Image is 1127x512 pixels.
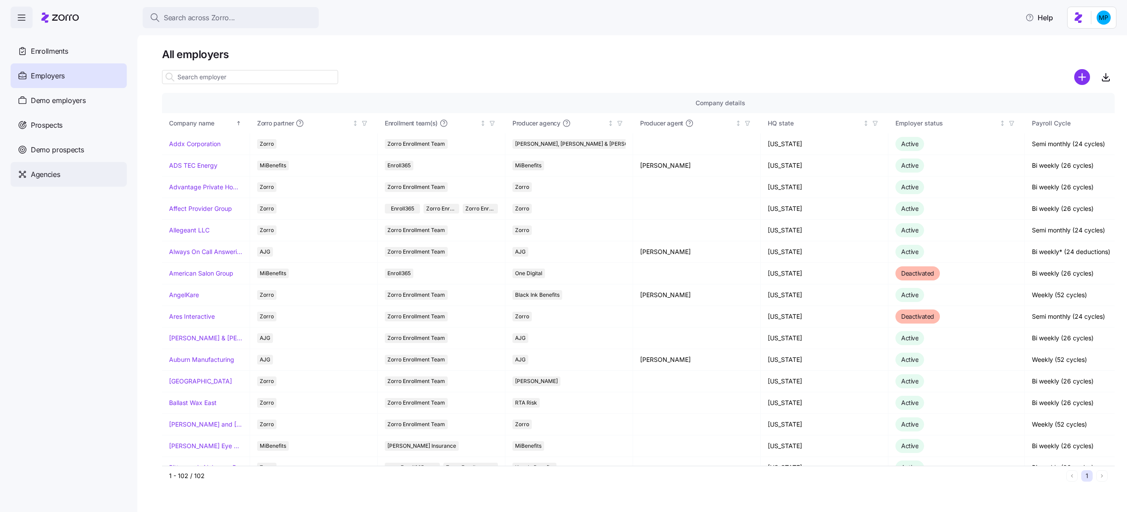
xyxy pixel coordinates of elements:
[31,95,86,106] span: Demo employers
[31,120,63,131] span: Prospects
[761,220,888,241] td: [US_STATE]
[260,355,270,365] span: AJG
[236,120,242,126] div: Sorted ascending
[11,63,127,88] a: Employers
[761,113,888,133] th: HQ stateNot sorted
[11,113,127,137] a: Prospects
[387,161,411,170] span: Enroll365
[901,442,918,449] span: Active
[11,137,127,162] a: Demo prospects
[515,290,560,300] span: Black Ink Benefits
[169,398,217,407] a: Ballast Wax East
[378,113,505,133] th: Enrollment team(s)Not sorted
[162,48,1115,61] h1: All employers
[761,435,888,457] td: [US_STATE]
[901,183,918,191] span: Active
[515,161,541,170] span: MiBenefits
[761,328,888,349] td: [US_STATE]
[169,226,210,235] a: Allegeant LLC
[888,113,1025,133] th: Employer statusNot sorted
[169,355,234,364] a: Auburn Manufacturing
[260,441,286,451] span: MiBenefits
[169,471,1063,480] div: 1 - 102 / 102
[515,398,537,408] span: RTA Risk
[901,420,918,428] span: Active
[260,376,274,386] span: Zorro
[761,133,888,155] td: [US_STATE]
[260,398,274,408] span: Zorro
[761,392,888,414] td: [US_STATE]
[1032,118,1125,128] div: Payroll Cycle
[169,334,243,343] a: [PERSON_NAME] & [PERSON_NAME]'s
[515,312,529,321] span: Zorro
[901,205,918,212] span: Active
[31,46,68,57] span: Enrollments
[260,225,274,235] span: Zorro
[505,113,633,133] th: Producer agencyNot sorted
[260,420,274,429] span: Zorro
[1074,69,1090,85] svg: add icon
[999,120,1005,126] div: Not sorted
[761,284,888,306] td: [US_STATE]
[1018,9,1060,26] button: Help
[31,144,84,155] span: Demo prospects
[387,420,445,429] span: Zorro Enrollment Team
[169,183,243,192] a: Advantage Private Home Care
[169,247,243,256] a: Always On Call Answering Service
[515,182,529,192] span: Zorro
[515,269,542,278] span: One Digital
[633,241,761,263] td: [PERSON_NAME]
[387,355,445,365] span: Zorro Enrollment Team
[1097,11,1111,25] img: b954e4dfce0f5620b9225907d0f7229f
[387,290,445,300] span: Zorro Enrollment Team
[761,306,888,328] td: [US_STATE]
[169,204,232,213] a: Affect Provider Group
[169,140,221,148] a: Addx Corporation
[901,226,918,234] span: Active
[169,118,234,128] div: Company name
[901,162,918,169] span: Active
[169,312,215,321] a: Ares Interactive
[1081,470,1093,482] button: 1
[169,161,217,170] a: ADS TEC Energy
[391,204,414,214] span: Enroll365
[901,399,918,406] span: Active
[426,204,456,214] span: Zorro Enrollment Team
[387,333,445,343] span: Zorro Enrollment Team
[761,155,888,177] td: [US_STATE]
[761,263,888,284] td: [US_STATE]
[260,182,274,192] span: Zorro
[901,140,918,147] span: Active
[387,376,445,386] span: Zorro Enrollment Team
[164,12,235,23] span: Search across Zorro...
[515,420,529,429] span: Zorro
[735,120,741,126] div: Not sorted
[512,119,560,128] span: Producer agency
[761,349,888,371] td: [US_STATE]
[31,70,65,81] span: Employers
[480,120,486,126] div: Not sorted
[901,464,918,471] span: Active
[1066,470,1078,482] button: Previous page
[901,313,934,320] span: Deactivated
[608,120,614,126] div: Not sorted
[260,463,274,472] span: Zorro
[352,120,358,126] div: Not sorted
[465,204,495,214] span: Zorro Enrollment Experts
[387,225,445,235] span: Zorro Enrollment Team
[633,113,761,133] th: Producer agentNot sorted
[515,376,558,386] span: [PERSON_NAME]
[169,291,199,299] a: AngelKare
[260,333,270,343] span: AJG
[387,441,456,451] span: [PERSON_NAME] Insurance
[515,204,529,214] span: Zorro
[515,463,554,472] span: Keenly Benefits
[901,377,918,385] span: Active
[761,457,888,479] td: [US_STATE]
[169,463,243,472] a: Bittercreek Alehouse, Red Feather Lounge, Diablo & Sons Saloon
[385,119,438,128] span: Enrollment team(s)
[387,182,445,192] span: Zorro Enrollment Team
[633,284,761,306] td: [PERSON_NAME]
[515,225,529,235] span: Zorro
[401,463,424,472] span: Enroll365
